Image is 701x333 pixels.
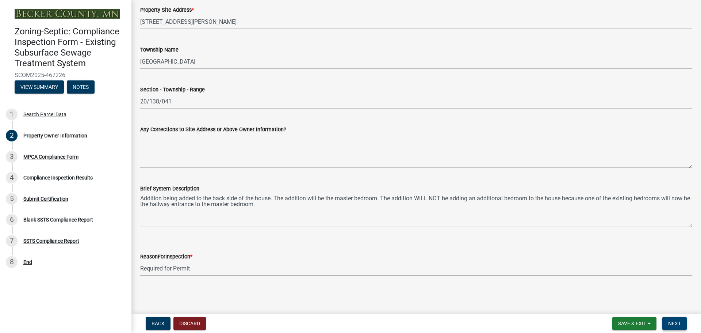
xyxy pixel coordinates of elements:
button: Back [146,317,171,330]
div: SSTS Compliance Report [23,238,79,243]
span: SCOM2025-467226 [15,72,117,79]
label: Township Name [140,48,179,53]
div: 8 [6,256,18,268]
div: 6 [6,214,18,226]
img: Becker County, Minnesota [15,9,120,19]
div: Submit Certification [23,196,68,201]
label: Any Corrections to Site Address or Above Owner Information? [140,127,286,132]
button: Discard [173,317,206,330]
button: Next [662,317,687,330]
label: Section - Township - Range [140,87,205,92]
span: Back [152,321,165,326]
wm-modal-confirm: Summary [15,84,64,90]
div: Blank SSTS Compliance Report [23,217,93,222]
button: View Summary [15,80,64,94]
button: Save & Exit [612,317,656,330]
div: End [23,260,32,265]
div: 5 [6,193,18,205]
span: Save & Exit [618,321,646,326]
label: Property Site Address [140,8,194,13]
div: 3 [6,151,18,163]
h4: Zoning-Septic: Compliance Inspection Form - Existing Subsurface Sewage Treatment System [15,26,126,68]
label: ReasonForInspection [140,254,192,260]
div: Property Owner Information [23,133,87,138]
wm-modal-confirm: Notes [67,84,95,90]
span: Next [668,321,681,326]
div: 4 [6,172,18,183]
div: 1 [6,109,18,120]
div: Search Parcel Data [23,112,66,117]
div: 2 [6,130,18,141]
div: 7 [6,235,18,247]
button: Notes [67,80,95,94]
div: Compliance Inspection Results [23,175,93,180]
div: MPCA Compliance Form [23,154,78,159]
label: Brief System Description [140,186,199,192]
